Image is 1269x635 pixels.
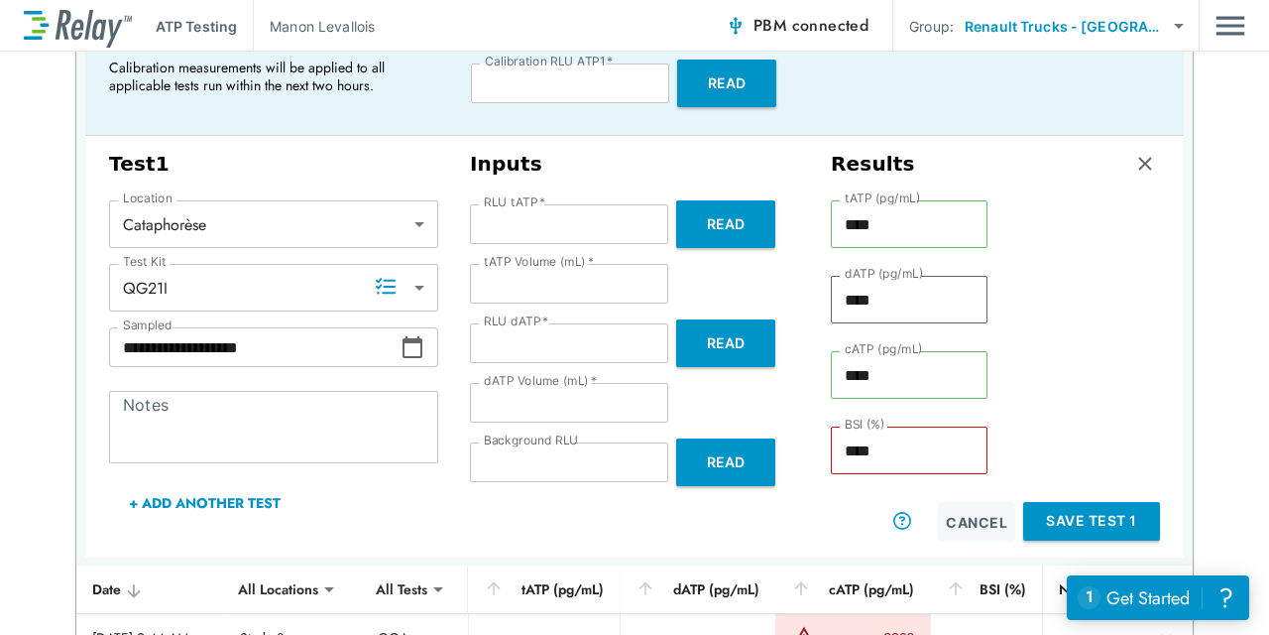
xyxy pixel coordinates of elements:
[484,255,594,269] label: tATP Volume (mL)
[484,195,545,209] label: RLU tATP
[109,59,426,94] p: Calibration measurements will be applied to all applicable tests run within the next two hours.
[109,204,438,244] div: Cataphorèse
[156,16,237,37] p: ATP Testing
[24,5,132,48] img: LuminUltra Relay
[109,152,438,177] h3: Test 1
[362,570,441,609] div: All Tests
[1215,7,1245,45] img: Drawer Icon
[676,200,775,248] button: Read
[123,318,173,332] label: Sampled
[677,60,776,107] button: Read
[845,267,924,281] label: dATP (pg/mL)
[845,418,885,432] label: BSI (%)
[1215,7,1245,45] button: Main menu
[845,191,921,205] label: tATP (pg/mL)
[484,315,548,328] label: RLU dATP
[484,577,604,601] div: tATP (pg/mL)
[484,374,597,388] label: dATP Volume (mL)
[676,439,775,486] button: Read
[909,16,954,37] p: Group:
[845,342,923,356] label: cATP (pg/mL)
[270,16,375,37] p: Manon Levallois
[1135,154,1155,174] img: Remove
[726,16,746,36] img: Connected Icon
[470,152,799,177] h3: Inputs
[109,268,438,308] div: QG21I
[831,152,915,177] h3: Results
[791,577,914,601] div: cATP (pg/mL)
[484,434,578,447] label: Background RLU
[76,566,224,614] th: Date
[676,319,775,367] button: Read
[123,191,173,205] label: Location
[1067,575,1249,620] iframe: Resource center
[635,577,759,601] div: dATP (pg/mL)
[1059,577,1128,601] div: Notes
[753,12,868,40] span: PBM
[946,577,1026,601] div: BSI (%)
[109,327,401,367] input: Choose date, selected date is Sep 24, 2025
[718,6,876,46] button: PBM connected
[938,502,1015,542] button: Cancel
[224,570,332,609] div: All Locations
[123,255,167,269] label: Test Kit
[1023,502,1160,541] button: Save Test 1
[792,14,869,37] span: connected
[109,479,300,527] button: + Add Another Test
[485,55,613,68] label: Calibration RLU ATP1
